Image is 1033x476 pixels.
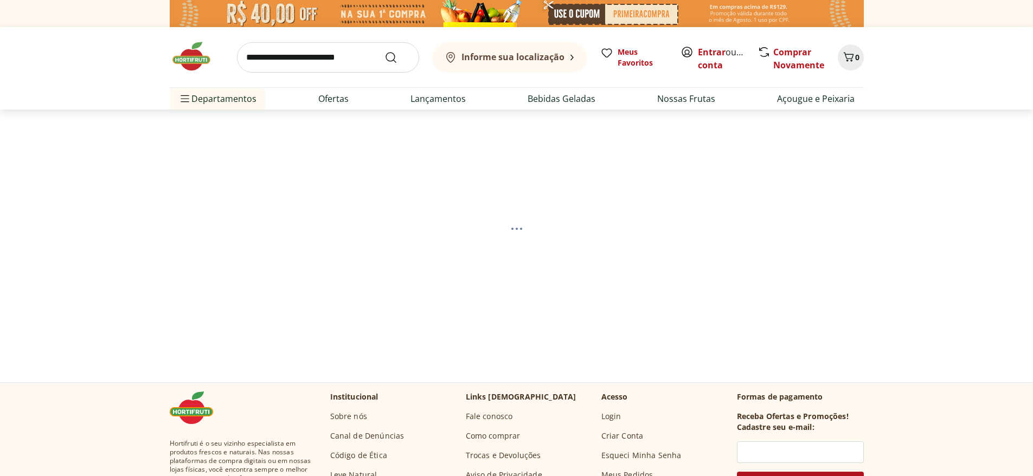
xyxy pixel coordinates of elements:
button: Carrinho [838,44,864,70]
input: search [237,42,419,73]
img: Hortifruti [170,40,224,73]
button: Menu [178,86,191,112]
a: Login [601,411,621,422]
a: Nossas Frutas [657,92,715,105]
h3: Receba Ofertas e Promoções! [737,411,849,422]
span: 0 [855,52,859,62]
span: Departamentos [178,86,256,112]
a: Canal de Denúncias [330,430,405,441]
a: Fale conosco [466,411,513,422]
a: Como comprar [466,430,521,441]
b: Informe sua localização [461,51,564,63]
a: Entrar [698,46,726,58]
h3: Cadastre seu e-mail: [737,422,814,433]
a: Criar conta [698,46,758,71]
a: Esqueci Minha Senha [601,450,682,461]
a: Ofertas [318,92,349,105]
p: Acesso [601,391,628,402]
a: Bebidas Geladas [528,92,595,105]
a: Açougue e Peixaria [777,92,855,105]
p: Links [DEMOGRAPHIC_DATA] [466,391,576,402]
a: Trocas e Devoluções [466,450,541,461]
span: ou [698,46,746,72]
a: Código de Ética [330,450,387,461]
p: Institucional [330,391,378,402]
a: Lançamentos [410,92,466,105]
a: Criar Conta [601,430,644,441]
a: Meus Favoritos [600,47,668,68]
button: Submit Search [384,51,410,64]
span: Meus Favoritos [618,47,668,68]
a: Comprar Novamente [773,46,824,71]
button: Informe sua localização [432,42,587,73]
a: Sobre nós [330,411,367,422]
img: Hortifruti [170,391,224,424]
p: Formas de pagamento [737,391,864,402]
